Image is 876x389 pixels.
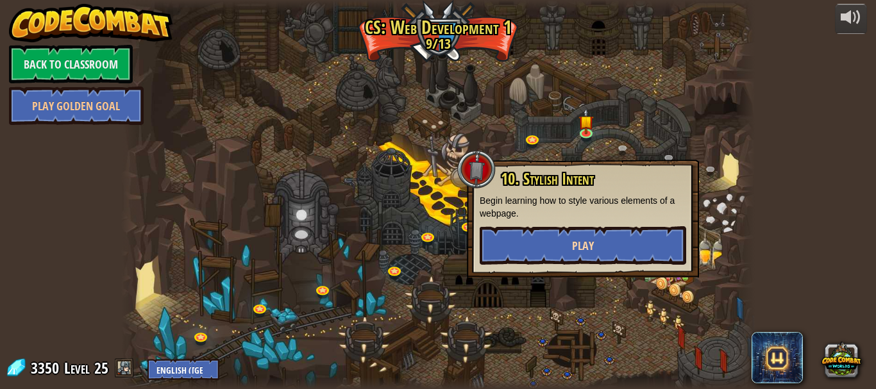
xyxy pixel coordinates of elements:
[501,168,594,190] span: 10. Stylish Intent
[480,226,686,265] button: Play
[578,108,593,134] img: level-banner-started.png
[9,87,144,125] a: Play Golden Goal
[94,358,108,378] span: 25
[572,238,594,254] span: Play
[31,358,63,378] span: 3350
[835,4,867,34] button: Adjust volume
[9,4,173,42] img: CodeCombat - Learn how to code by playing a game
[480,194,686,220] p: Begin learning how to style various elements of a webpage.
[64,358,90,379] span: Level
[9,45,133,83] a: Back to Classroom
